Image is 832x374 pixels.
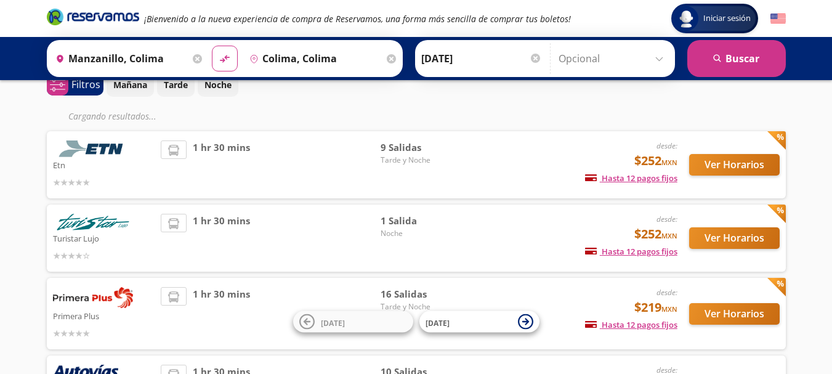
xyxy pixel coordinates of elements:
button: Ver Horarios [689,303,780,325]
input: Buscar Destino [244,43,384,74]
button: Tarde [157,73,195,97]
span: 1 hr 30 mins [193,214,250,262]
small: MXN [661,158,677,167]
span: Noche [381,228,467,239]
span: Iniciar sesión [698,12,756,25]
em: Cargando resultados ... [68,110,156,122]
em: desde: [656,287,677,298]
p: Filtros [71,77,100,92]
img: Primera Plus [53,287,133,308]
em: desde: [656,140,677,151]
span: Tarde y Noche [381,301,467,312]
button: Ver Horarios [689,154,780,176]
span: Hasta 12 pagos fijos [585,319,677,330]
button: [DATE] [419,311,539,333]
i: Brand Logo [47,7,139,26]
span: [DATE] [426,317,450,328]
input: Opcional [559,43,669,74]
p: Etn [53,157,155,172]
button: English [770,11,786,26]
span: 9 Salidas [381,140,467,155]
em: desde: [656,214,677,224]
button: [DATE] [293,311,413,333]
a: Brand Logo [47,7,139,30]
button: Buscar [687,40,786,77]
img: Turistar Lujo [53,214,133,230]
span: $252 [634,225,677,243]
span: 1 hr 30 mins [193,287,250,340]
span: [DATE] [321,317,345,328]
img: Etn [53,140,133,157]
small: MXN [661,304,677,314]
p: Turistar Lujo [53,230,155,245]
p: Tarde [164,78,188,91]
small: MXN [661,231,677,240]
em: ¡Bienvenido a la nueva experiencia de compra de Reservamos, una forma más sencilla de comprar tus... [144,13,571,25]
span: Tarde y Noche [381,155,467,166]
button: Mañana [107,73,154,97]
input: Elegir Fecha [421,43,542,74]
input: Buscar Origen [50,43,190,74]
span: $219 [634,298,677,317]
span: 16 Salidas [381,287,467,301]
span: Hasta 12 pagos fijos [585,173,677,184]
span: $252 [634,152,677,170]
button: Noche [198,73,238,97]
p: Noche [204,78,232,91]
span: 1 hr 30 mins [193,140,250,189]
button: Ver Horarios [689,227,780,249]
button: 0Filtros [47,74,103,96]
p: Primera Plus [53,308,155,323]
p: Mañana [113,78,147,91]
span: Hasta 12 pagos fijos [585,246,677,257]
span: 1 Salida [381,214,467,228]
